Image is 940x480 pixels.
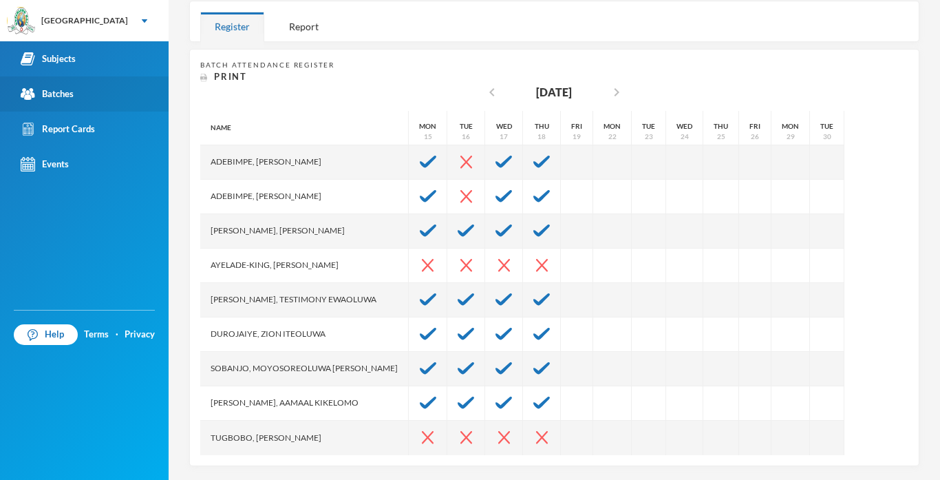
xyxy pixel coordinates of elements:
div: Mon [782,121,799,132]
div: Wed [676,121,692,132]
div: Report [275,12,333,41]
div: Durojaiye, Zion Iteoluwa [200,317,409,352]
a: Terms [84,328,109,342]
div: 19 [573,132,581,142]
div: Subjects [21,52,76,66]
div: [DATE] [536,84,572,101]
div: [PERSON_NAME], Aamaal Kikelomo [200,386,409,421]
div: 25 [717,132,725,142]
div: 22 [608,132,617,142]
div: Tue [460,121,473,132]
div: [PERSON_NAME], [PERSON_NAME] [200,214,409,249]
div: Mon [603,121,621,132]
div: 23 [645,132,653,142]
div: 17 [500,132,508,142]
div: Register [200,12,264,41]
a: Privacy [125,328,155,342]
div: 18 [537,132,546,142]
div: Tue [820,121,833,132]
div: Mon [419,121,436,132]
div: [GEOGRAPHIC_DATA] [41,14,128,27]
div: 30 [823,132,831,142]
div: Wed [496,121,512,132]
div: Adebimpe, [PERSON_NAME] [200,180,409,214]
div: [PERSON_NAME], Testimony Ewaoluwa [200,283,409,317]
div: Thu [535,121,549,132]
div: Tue [642,121,655,132]
div: Events [21,157,69,171]
div: Ayelade-king, [PERSON_NAME] [200,249,409,283]
span: Batch Attendance Register [200,61,334,69]
a: Help [14,324,78,345]
div: 29 [787,132,795,142]
div: Report Cards [21,122,95,136]
i: chevron_left [484,84,500,101]
div: Thu [714,121,728,132]
div: · [116,328,118,342]
div: Tugbobo, [PERSON_NAME] [200,421,409,455]
div: Fri [749,121,760,132]
div: Name [200,111,409,145]
div: 16 [462,132,470,142]
div: 15 [424,132,432,142]
img: logo [8,8,35,35]
span: Print [214,71,247,82]
div: Batches [21,87,74,101]
div: Fri [571,121,582,132]
i: chevron_right [608,84,625,101]
div: 26 [751,132,759,142]
div: 24 [681,132,689,142]
div: Adebimpe, [PERSON_NAME] [200,145,409,180]
div: Sobanjo, Moyosoreoluwa [PERSON_NAME] [200,352,409,386]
